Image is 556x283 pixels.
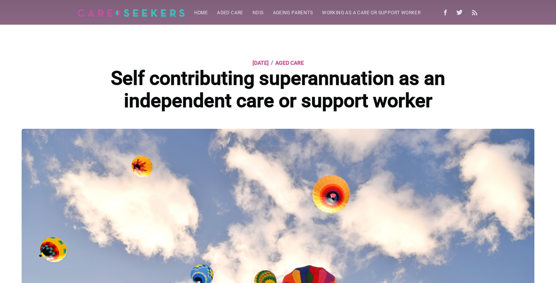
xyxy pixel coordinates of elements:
[317,5,425,20] a: Working as a care or support worker
[253,58,269,67] time: [DATE]
[275,58,304,67] a: Aged Care
[77,9,185,17] img: Careseekers
[190,5,213,20] a: Home
[212,5,248,20] a: Aged Care
[271,58,273,67] span: /
[94,67,462,112] h1: Self contributing superannuation as an independent care or support worker
[248,5,268,20] a: NDIS
[268,5,318,20] a: Ageing parents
